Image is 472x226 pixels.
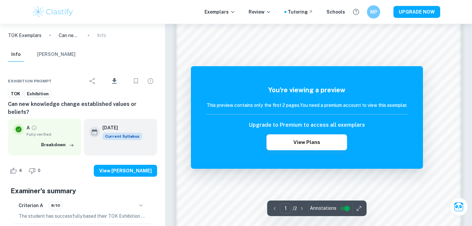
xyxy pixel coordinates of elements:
img: Clastify logo [32,5,74,19]
div: Bookmark [129,74,143,88]
p: Exemplars [205,8,235,16]
p: Can new knowledge change established values or beliefs? [59,32,80,39]
button: View [PERSON_NAME] [94,165,157,177]
div: Download [100,72,128,90]
button: Help and Feedback [350,6,362,18]
button: View Plans [266,134,347,150]
a: Exhibition [24,90,51,98]
a: Tutoring [288,8,313,16]
a: Grade fully verified [31,125,37,131]
button: [PERSON_NAME] [37,47,76,62]
p: A [27,124,30,131]
h6: Criterion A [19,202,43,209]
span: Current Syllabus [102,133,142,140]
div: Share [86,74,99,88]
span: 0 [34,167,44,174]
h6: Upgrade to Premium to access all exemplars [249,121,365,129]
p: The student has successfully based their TOK Exhibition on one of the 35 IBO prompts, specificall... [19,212,147,220]
a: Schools [326,8,345,16]
h6: [DATE] [102,124,137,131]
span: Fully verified [27,131,76,137]
div: This exemplar is based on the current syllabus. Feel free to refer to it for inspiration/ideas wh... [102,133,142,140]
p: Info [97,32,106,39]
p: Review [249,8,271,16]
h5: You're viewing a preview [206,85,407,95]
span: Annotations [310,205,336,212]
div: Report issue [144,74,157,88]
button: MP [367,5,380,19]
span: Exhibition Prompt [8,78,52,84]
h5: Examiner's summary [11,186,154,196]
button: Ask Clai [449,198,468,216]
button: Info [8,47,24,62]
button: Breakdown [39,140,76,150]
h6: MP [370,8,378,16]
button: UPGRADE NOW [393,6,440,18]
span: TOK [8,91,23,97]
span: 8/10 [49,203,62,208]
a: TOK Exemplars [8,32,41,39]
h6: This preview contains only the first 2 pages. You need a premium account to view this exemplar. [206,102,407,109]
div: Like [8,165,26,176]
h6: Can new knowledge change established values or beliefs? [8,100,157,116]
a: TOK [8,90,23,98]
div: Dislike [27,165,44,176]
span: Exhibition [25,91,51,97]
p: / 2 [293,205,297,212]
span: 4 [15,167,26,174]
